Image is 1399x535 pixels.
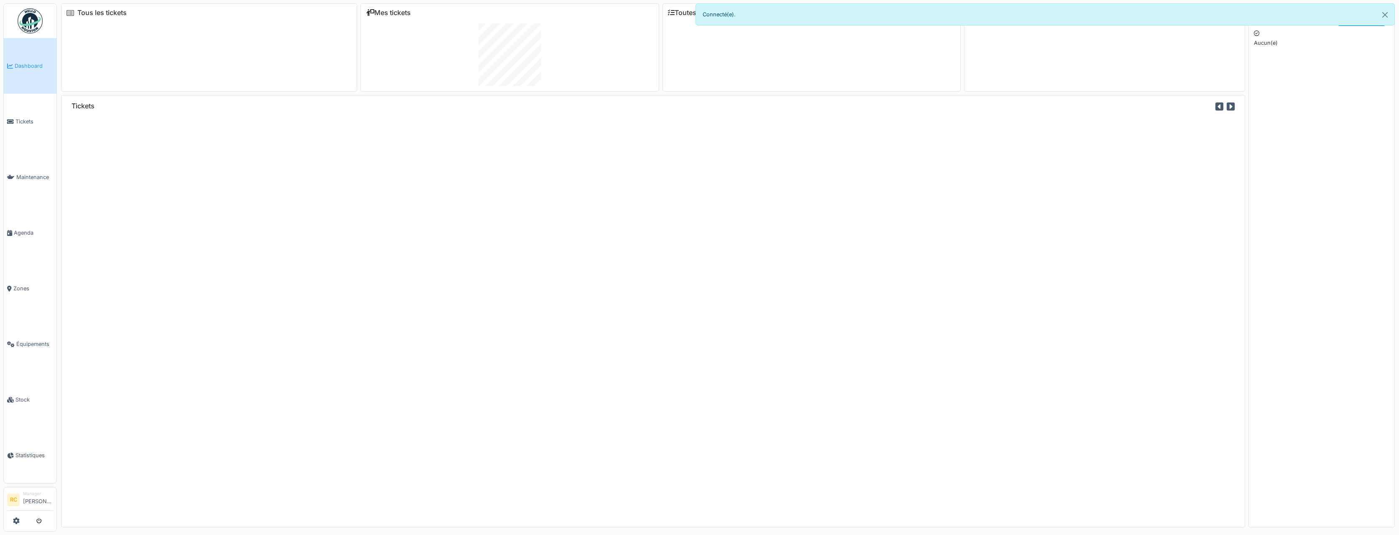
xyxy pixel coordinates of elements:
a: Toutes les tâches [668,9,730,17]
div: Manager [23,491,53,497]
span: Dashboard [15,62,53,70]
span: Équipements [16,340,53,348]
div: Connecté(e). [696,3,1395,26]
a: Stock [4,372,56,427]
a: Maintenance [4,149,56,205]
span: Tickets [15,118,53,125]
a: Tous les tickets [77,9,127,17]
li: RC [7,494,20,506]
button: Close [1376,4,1394,26]
a: Mes tickets [366,9,411,17]
li: [PERSON_NAME] [23,491,53,509]
a: Agenda [4,205,56,261]
a: RC Manager[PERSON_NAME] [7,491,53,511]
span: Maintenance [16,173,53,181]
a: Dashboard [4,38,56,94]
a: Équipements [4,316,56,372]
img: Badge_color-CXgf-gQk.svg [18,8,43,33]
span: Statistiques [15,451,53,459]
span: Stock [15,396,53,404]
h6: Tickets [72,102,95,110]
a: Statistiques [4,427,56,483]
span: Agenda [14,229,53,237]
span: Zones [13,284,53,292]
a: Tickets [4,94,56,149]
a: Zones [4,261,56,316]
p: Aucun(e) [1254,39,1389,47]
